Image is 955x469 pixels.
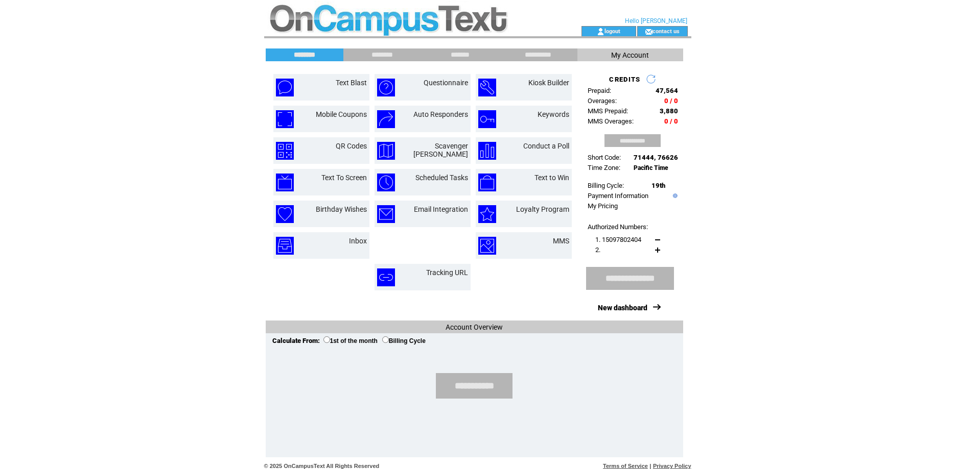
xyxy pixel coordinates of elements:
img: scheduled-tasks.png [377,174,395,191]
a: QR Codes [336,142,367,150]
span: Short Code: [588,154,621,161]
img: kiosk-builder.png [478,79,496,96]
img: text-blast.png [276,79,294,96]
img: questionnaire.png [377,79,395,96]
a: Text to Win [534,174,569,182]
a: Inbox [349,237,367,245]
a: Privacy Policy [653,463,691,469]
img: mobile-coupons.png [276,110,294,128]
img: auto-responders.png [377,110,395,128]
span: 0 / 0 [664,117,678,125]
span: Pacific Time [634,164,668,171]
a: Loyalty Program [516,205,569,213]
a: Payment Information [588,192,648,200]
a: Terms of Service [603,463,648,469]
img: birthday-wishes.png [276,205,294,223]
a: Questionnaire [424,79,468,87]
img: tracking-url.png [377,268,395,286]
a: Keywords [538,110,569,118]
label: 1st of the month [323,337,378,344]
span: 47,564 [656,87,678,94]
span: 3,880 [660,107,678,115]
a: Conduct a Poll [523,142,569,150]
span: Account Overview [446,323,503,331]
a: Auto Responders [413,110,468,118]
img: keywords.png [478,110,496,128]
a: Birthday Wishes [316,205,367,213]
span: CREDITS [609,76,640,83]
img: inbox.png [276,237,294,255]
a: logout [604,28,620,34]
span: Calculate From: [272,337,320,344]
input: 1st of the month [323,336,330,343]
span: My Account [611,51,649,59]
a: Scheduled Tasks [415,174,468,182]
span: 2. [595,246,600,254]
span: | [649,463,651,469]
span: MMS Overages: [588,117,634,125]
span: Authorized Numbers: [588,223,648,231]
span: © 2025 OnCampusText All Rights Reserved [264,463,380,469]
a: Mobile Coupons [316,110,367,118]
span: 0 / 0 [664,97,678,105]
span: Prepaid: [588,87,611,94]
span: Time Zone: [588,164,620,171]
span: 1. 15097802404 [595,236,641,243]
a: MMS [553,237,569,245]
a: My Pricing [588,202,618,210]
img: loyalty-program.png [478,205,496,223]
img: account_icon.gif [597,28,604,36]
label: Billing Cycle [382,337,426,344]
a: New dashboard [598,304,647,312]
img: scavenger-hunt.png [377,142,395,160]
a: Tracking URL [426,268,468,277]
a: Kiosk Builder [528,79,569,87]
img: mms.png [478,237,496,255]
a: Text To Screen [321,174,367,182]
span: 71444, 76626 [634,154,678,161]
img: text-to-screen.png [276,174,294,191]
a: contact us [653,28,680,34]
span: MMS Prepaid: [588,107,628,115]
a: Email Integration [414,205,468,213]
img: contact_us_icon.gif [645,28,653,36]
img: conduct-a-poll.png [478,142,496,160]
span: Hello [PERSON_NAME] [625,17,687,24]
span: Billing Cycle: [588,182,624,189]
img: help.gif [670,193,678,198]
span: Overages: [588,97,617,105]
span: 19th [651,182,665,189]
input: Billing Cycle [382,336,389,343]
img: qr-codes.png [276,142,294,160]
a: Text Blast [336,79,367,87]
img: email-integration.png [377,205,395,223]
a: Scavenger [PERSON_NAME] [413,142,468,158]
img: text-to-win.png [478,174,496,191]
